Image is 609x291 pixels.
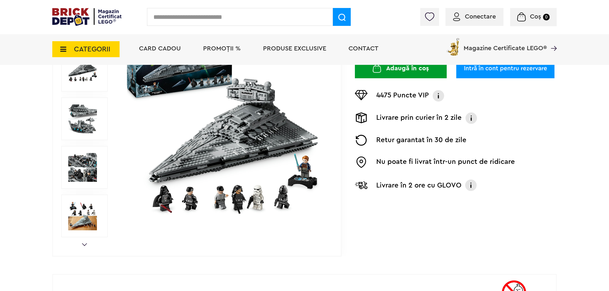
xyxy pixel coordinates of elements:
[355,157,368,168] img: Easybox
[464,37,547,51] span: Magazine Certificate LEGO®
[465,112,478,124] img: Info livrare prin curier
[68,202,97,230] img: Star Destroyer™ imperial
[376,157,515,168] p: Nu poate fi livrat într-un punct de ridicare
[263,45,326,52] a: Produse exclusive
[376,90,429,102] p: 4475 Puncte VIP
[355,58,447,78] button: Adaugă în coș
[122,16,327,222] img: Star Destroyer™ imperial
[530,13,541,20] span: Coș
[465,13,496,20] span: Conectare
[74,46,110,53] span: CATEGORII
[376,180,461,190] p: Livrare în 2 ore cu GLOVO
[355,135,368,146] img: Returnare
[68,104,97,133] img: LEGO 75394
[376,112,462,124] p: Livrare prin curier în 2 zile
[547,37,557,43] a: Magazine Certificate LEGO®
[376,135,466,146] p: Retur garantat în 30 de zile
[355,112,368,123] img: Livrare
[453,13,496,20] a: Conectare
[203,45,241,52] a: PROMOȚII %
[432,90,445,102] img: Info VIP
[82,243,87,246] a: Next
[543,14,550,20] small: 0
[139,45,181,52] a: Card Cadou
[349,45,378,52] a: Contact
[355,90,368,100] img: Puncte VIP
[456,58,554,78] a: Intră în cont pentru rezervare
[355,181,368,189] img: Livrare Glovo
[68,153,97,182] img: LEGO 75394 Magazin LEGO
[68,56,97,85] img: LEGO Star Wars LEGO 75394
[465,179,477,192] img: Info livrare cu GLOVO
